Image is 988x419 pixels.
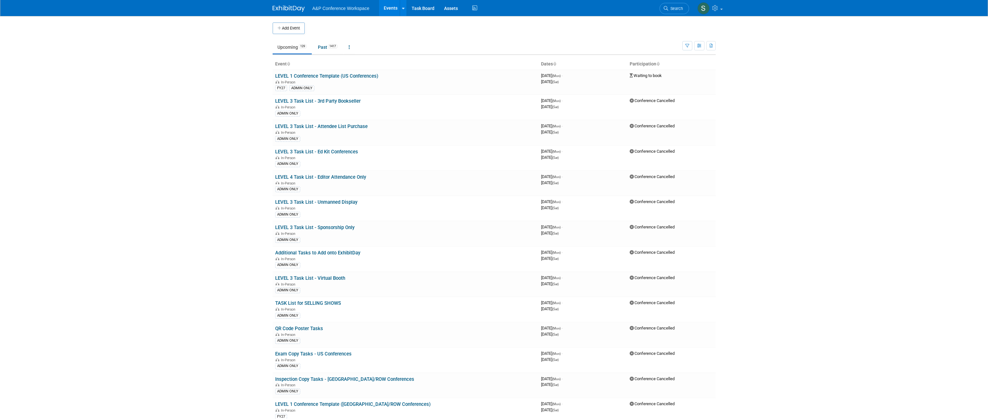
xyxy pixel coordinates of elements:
span: [DATE] [541,231,559,235]
img: In-Person Event [275,358,279,361]
img: In-Person Event [275,333,279,336]
span: - [562,275,563,280]
div: ADMIN ONLY [275,237,300,243]
span: In-Person [281,181,297,185]
a: LEVEL 3 Task List - Virtual Booth [275,275,345,281]
span: [DATE] [541,351,563,356]
div: ADMIN ONLY [275,363,300,369]
span: Conference Cancelled [630,174,675,179]
span: (Mon) [552,276,561,280]
span: (Sat) [552,282,559,286]
a: TASK List for SELLING SHOWS [275,300,341,306]
a: Search [660,3,689,14]
div: ADMIN ONLY [275,111,300,116]
span: Conference Cancelled [630,401,675,406]
a: LEVEL 4 Task List - Editor Attendance Only [275,174,366,180]
span: In-Person [281,105,297,109]
span: In-Person [281,333,297,337]
span: - [562,174,563,179]
span: Waiting to book [630,73,662,78]
span: (Sat) [552,156,559,159]
span: - [562,149,563,154]
span: (Sat) [552,80,559,84]
a: Inspection Copy Tasks - [GEOGRAPHIC_DATA]/ROW Conferences [275,376,414,382]
span: In-Person [281,383,297,387]
img: In-Person Event [275,282,279,286]
span: Conference Cancelled [630,98,675,103]
a: LEVEL 3 Task List - Attendee List Purchase [275,124,368,129]
span: (Sat) [552,105,559,109]
span: [DATE] [541,205,559,210]
img: In-Person Event [275,307,279,311]
span: [DATE] [541,326,563,330]
span: Conference Cancelled [630,326,675,330]
span: 1417 [328,44,338,49]
span: - [562,376,563,381]
span: 129 [298,44,307,49]
a: Upcoming129 [273,41,312,53]
img: In-Person Event [275,257,279,260]
span: In-Person [281,408,297,413]
a: QR Code Poster Tasks [275,326,323,331]
span: (Mon) [552,175,561,179]
span: (Sat) [552,358,559,362]
span: In-Person [281,80,297,84]
span: [DATE] [541,382,559,387]
span: [DATE] [541,376,563,381]
a: Sort by Participation Type [656,61,660,66]
span: (Mon) [552,99,561,103]
div: ADMIN ONLY [275,186,300,192]
span: (Mon) [552,352,561,355]
span: (Mon) [552,402,561,406]
span: (Sat) [552,232,559,235]
div: FY27 [275,85,287,91]
img: In-Person Event [275,156,279,159]
img: In-Person Event [275,383,279,386]
span: (Mon) [552,251,561,254]
span: - [562,98,563,103]
img: In-Person Event [275,232,279,235]
a: Past1417 [313,41,343,53]
a: Sort by Start Date [553,61,556,66]
span: [DATE] [541,225,563,229]
span: Conference Cancelled [630,199,675,204]
div: ADMIN ONLY [275,313,300,319]
th: Participation [627,59,716,70]
a: Additional Tasks to Add onto ExhibitDay [275,250,360,256]
span: (Sat) [552,257,559,261]
div: ADMIN ONLY [275,212,300,218]
span: [DATE] [541,149,563,154]
span: Conference Cancelled [630,250,675,255]
img: ExhibitDay [273,5,305,12]
span: In-Person [281,257,297,261]
img: In-Person Event [275,80,279,83]
span: [DATE] [541,275,563,280]
span: [DATE] [541,155,559,160]
span: Conference Cancelled [630,376,675,381]
span: - [562,401,563,406]
span: (Mon) [552,124,561,128]
span: - [562,300,563,305]
span: In-Person [281,156,297,160]
span: - [562,199,563,204]
span: (Sat) [552,181,559,185]
span: Conference Cancelled [630,275,675,280]
div: ADMIN ONLY [275,389,300,394]
span: In-Person [281,206,297,210]
span: (Mon) [552,74,561,78]
div: ADMIN ONLY [275,136,300,142]
span: (Sat) [552,206,559,210]
span: Conference Cancelled [630,300,675,305]
span: [DATE] [541,250,563,255]
th: Dates [538,59,627,70]
span: [DATE] [541,130,559,134]
span: (Sat) [552,307,559,311]
span: [DATE] [541,79,559,84]
img: In-Person Event [275,181,279,184]
span: [DATE] [541,180,559,185]
a: Sort by Event Name [287,61,290,66]
div: ADMIN ONLY [289,85,314,91]
span: [DATE] [541,256,559,261]
span: Conference Cancelled [630,225,675,229]
span: (Mon) [552,327,561,330]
